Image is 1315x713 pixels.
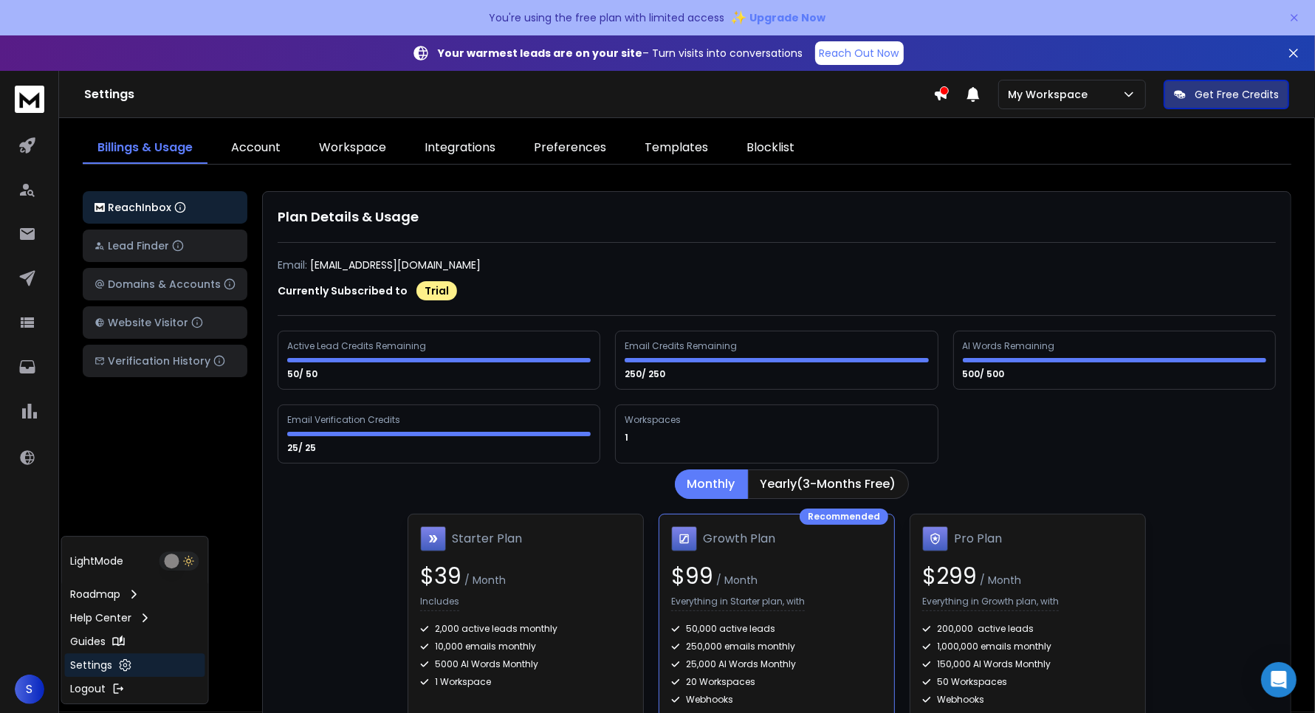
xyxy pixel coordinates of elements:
[1261,662,1297,697] div: Open Intercom Messenger
[977,573,1021,588] span: / Month
[420,623,631,635] div: 2,000 active leads monthly
[671,526,697,551] img: Growth Plan icon
[65,582,205,606] a: Roadmap
[1008,87,1093,102] p: My Workspace
[922,623,1133,635] div: 200,000 active leads
[800,509,888,525] div: Recommended
[963,340,1057,352] div: AI Words Remaining
[83,268,247,300] button: Domains & Accounts
[748,469,909,499] button: Yearly(3-Months Free)
[820,46,899,61] p: Reach Out Now
[216,133,295,164] a: Account
[287,442,318,454] p: 25/ 25
[963,368,1007,380] p: 500/ 500
[71,658,113,672] p: Settings
[625,368,667,380] p: 250/ 250
[420,526,446,551] img: Starter Plan icon
[671,641,882,652] div: 250,000 emails monthly
[922,526,948,551] img: Pro Plan icon
[439,46,643,61] strong: Your warmest leads are on your site
[731,7,747,28] span: ✨
[732,133,809,164] a: Blocklist
[671,676,882,688] div: 20 Workspaces
[519,133,621,164] a: Preferences
[922,641,1133,652] div: 1,000,000 emails monthly
[461,573,506,588] span: / Month
[731,3,826,32] button: ✨Upgrade Now
[625,432,631,444] p: 1
[310,258,481,272] p: [EMAIL_ADDRESS][DOMAIN_NAME]
[65,630,205,653] a: Guides
[922,596,1059,611] p: Everything in Growth plan, with
[71,634,106,649] p: Guides
[287,340,428,352] div: Active Lead Credits Remaining
[84,86,933,103] h1: Settings
[83,345,247,377] button: Verification History
[671,623,882,635] div: 50,000 active leads
[420,596,459,611] p: Includes
[630,133,723,164] a: Templates
[420,560,461,592] span: $ 39
[71,554,124,568] p: Light Mode
[671,658,882,670] div: 25,000 AI Words Monthly
[278,258,307,272] p: Email:
[625,414,683,426] div: Workspaces
[278,283,408,298] p: Currently Subscribed to
[1195,87,1279,102] p: Get Free Credits
[71,681,106,696] p: Logout
[95,203,105,213] img: logo
[65,653,205,677] a: Settings
[922,676,1133,688] div: 50 Workspaces
[287,368,320,380] p: 50/ 50
[439,46,803,61] p: – Turn visits into conversations
[287,414,402,426] div: Email Verification Credits
[71,587,121,602] p: Roadmap
[922,658,1133,670] div: 150,000 AI Words Monthly
[410,133,510,164] a: Integrations
[625,340,739,352] div: Email Credits Remaining
[954,530,1002,548] h1: Pro Plan
[815,41,904,65] a: Reach Out Now
[490,10,725,25] p: You're using the free plan with limited access
[420,676,631,688] div: 1 Workspace
[671,560,713,592] span: $ 99
[922,560,977,592] span: $ 299
[420,658,631,670] div: 5000 AI Words Monthly
[15,86,44,113] img: logo
[416,281,457,300] div: Trial
[83,306,247,339] button: Website Visitor
[922,694,1133,706] div: Webhooks
[83,230,247,262] button: Lead Finder
[71,610,132,625] p: Help Center
[83,133,207,164] a: Billings & Usage
[671,694,882,706] div: Webhooks
[15,675,44,704] button: S
[671,596,805,611] p: Everything in Starter plan, with
[675,469,748,499] button: Monthly
[703,530,775,548] h1: Growth Plan
[83,191,247,224] button: ReachInbox
[750,10,826,25] span: Upgrade Now
[1164,80,1289,109] button: Get Free Credits
[452,530,522,548] h1: Starter Plan
[304,133,401,164] a: Workspace
[278,207,1276,227] h1: Plan Details & Usage
[65,606,205,630] a: Help Center
[420,641,631,652] div: 10,000 emails monthly
[713,573,758,588] span: / Month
